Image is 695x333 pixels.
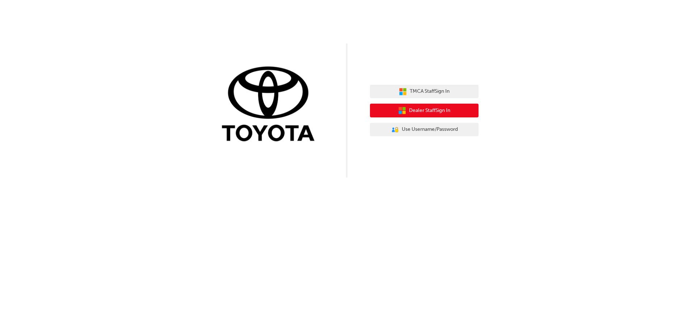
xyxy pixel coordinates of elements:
span: Use Username/Password [402,125,458,134]
button: TMCA StaffSign In [370,85,479,99]
button: Use Username/Password [370,123,479,137]
span: Dealer Staff Sign In [409,107,450,115]
img: Trak [216,65,325,145]
span: TMCA Staff Sign In [410,87,450,96]
button: Dealer StaffSign In [370,104,479,117]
